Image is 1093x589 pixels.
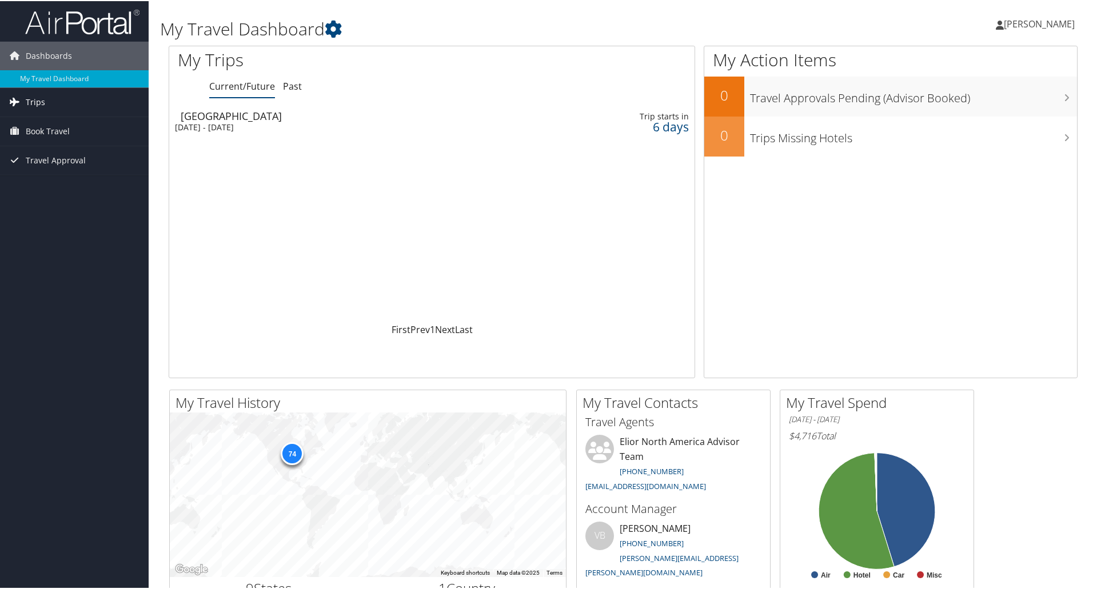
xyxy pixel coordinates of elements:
h2: My Travel Contacts [583,392,770,411]
h2: My Travel Spend [786,392,974,411]
h2: 0 [704,125,744,144]
h3: Travel Agents [585,413,761,429]
span: [PERSON_NAME] [1004,17,1075,29]
text: Air [821,570,831,578]
button: Keyboard shortcuts [441,568,490,576]
text: Hotel [853,570,871,578]
a: 1 [430,322,435,335]
div: [GEOGRAPHIC_DATA] [181,110,503,120]
a: Terms (opens in new tab) [546,568,563,575]
div: [DATE] - [DATE] [175,121,497,131]
h2: 0 [704,85,744,104]
li: [PERSON_NAME] [580,520,767,582]
a: [PERSON_NAME] [996,6,1086,40]
h3: Trips Missing Hotels [750,123,1077,145]
span: $4,716 [789,428,816,441]
img: Google [173,561,210,576]
h3: Account Manager [585,500,761,516]
a: Open this area in Google Maps (opens a new window) [173,561,210,576]
div: 6 days [570,121,689,131]
div: 74 [281,441,304,464]
a: Prev [410,322,430,335]
span: Travel Approval [26,145,86,174]
a: Next [435,322,455,335]
a: [EMAIL_ADDRESS][DOMAIN_NAME] [585,480,706,490]
text: Misc [927,570,942,578]
a: 0Trips Missing Hotels [704,115,1077,155]
a: Current/Future [209,79,275,91]
span: Book Travel [26,116,70,145]
a: [PHONE_NUMBER] [620,465,684,475]
span: Map data ©2025 [497,568,540,575]
span: Dashboards [26,41,72,69]
h1: My Travel Dashboard [160,16,777,40]
a: First [392,322,410,335]
a: Last [455,322,473,335]
a: 0Travel Approvals Pending (Advisor Booked) [704,75,1077,115]
h2: My Travel History [175,392,566,411]
h1: My Trips [178,47,467,71]
img: airportal-logo.png [25,7,139,34]
a: Past [283,79,302,91]
a: [PHONE_NUMBER] [620,537,684,547]
div: VB [585,520,614,549]
li: Elior North America Advisor Team [580,434,767,495]
a: [PERSON_NAME][EMAIL_ADDRESS][PERSON_NAME][DOMAIN_NAME] [585,552,739,577]
text: Car [893,570,904,578]
h3: Travel Approvals Pending (Advisor Booked) [750,83,1077,105]
div: Trip starts in [570,110,689,121]
h6: Total [789,428,965,441]
h1: My Action Items [704,47,1077,71]
h6: [DATE] - [DATE] [789,413,965,424]
span: Trips [26,87,45,115]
